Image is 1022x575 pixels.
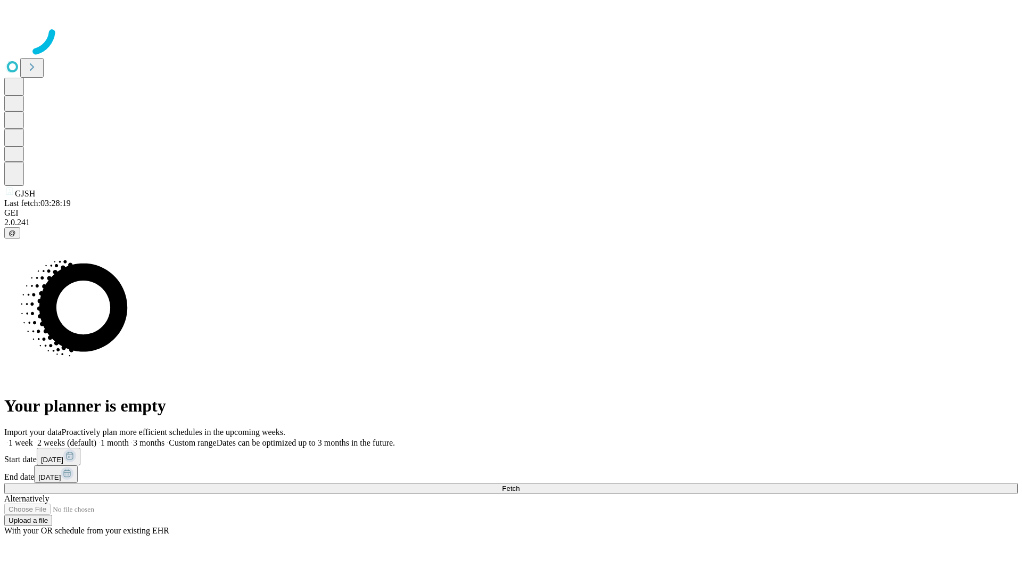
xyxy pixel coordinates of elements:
[9,229,16,237] span: @
[37,448,80,465] button: [DATE]
[217,438,395,447] span: Dates can be optimized up to 3 months in the future.
[4,227,20,239] button: @
[4,465,1018,483] div: End date
[62,428,285,437] span: Proactively plan more efficient schedules in the upcoming weeks.
[4,396,1018,416] h1: Your planner is empty
[101,438,129,447] span: 1 month
[41,456,63,464] span: [DATE]
[4,199,71,208] span: Last fetch: 03:28:19
[37,438,96,447] span: 2 weeks (default)
[9,438,33,447] span: 1 week
[4,218,1018,227] div: 2.0.241
[38,473,61,481] span: [DATE]
[4,494,49,503] span: Alternatively
[4,448,1018,465] div: Start date
[34,465,78,483] button: [DATE]
[169,438,216,447] span: Custom range
[133,438,164,447] span: 3 months
[4,428,62,437] span: Import your data
[502,484,520,492] span: Fetch
[15,189,35,198] span: GJSH
[4,208,1018,218] div: GEI
[4,483,1018,494] button: Fetch
[4,526,169,535] span: With your OR schedule from your existing EHR
[4,515,52,526] button: Upload a file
